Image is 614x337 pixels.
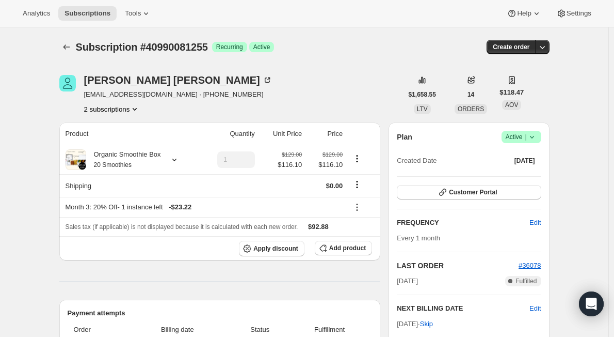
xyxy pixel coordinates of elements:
span: AOV [505,101,518,109]
button: Help [500,6,547,21]
th: Product [59,122,200,145]
h2: Payment attempts [68,308,373,318]
button: Settings [550,6,597,21]
span: Subscriptions [64,9,110,18]
button: Create order [487,40,536,54]
button: Add product [315,241,372,255]
span: Active [253,43,270,51]
span: Recurring [216,43,243,51]
button: Skip [414,316,439,332]
button: Subscriptions [59,40,74,54]
span: $116.10 [278,160,302,170]
span: $0.00 [326,182,343,190]
h2: FREQUENCY [397,218,529,228]
button: Edit [523,215,547,231]
button: Subscriptions [58,6,117,21]
button: Apply discount [239,241,304,256]
span: | [525,133,526,141]
span: $1,658.55 [409,90,436,99]
button: Tools [119,6,157,21]
span: ORDERS [458,105,484,113]
button: [DATE] [508,154,541,168]
span: Apply discount [253,244,298,253]
span: Edit [529,218,541,228]
th: Quantity [199,122,258,145]
span: [DATE] [397,276,418,286]
span: Help [517,9,531,18]
button: Shipping actions [349,179,365,190]
span: Active [506,132,537,142]
span: [DATE] · [397,320,433,328]
th: Shipping [59,174,200,197]
span: Fulfillment [293,325,366,335]
h2: LAST ORDER [397,261,519,271]
span: Status [233,325,287,335]
span: Tools [125,9,141,18]
span: Every 1 month [397,234,440,242]
span: $116.10 [308,160,343,170]
h2: Plan [397,132,412,142]
span: Customer Portal [449,188,497,196]
h2: NEXT BILLING DATE [397,303,529,314]
small: $129.00 [322,151,343,158]
span: 14 [467,90,474,99]
span: Create order [493,43,529,51]
button: #36078 [519,261,541,271]
a: #36078 [519,262,541,269]
div: Organic Smoothie Box [86,149,161,170]
span: Subscription #40990081255 [76,41,208,53]
span: [DATE] [514,157,535,165]
button: Customer Portal [397,185,541,200]
img: product img [66,149,86,170]
span: Add product [329,244,366,252]
span: - $23.22 [169,202,191,212]
small: $129.00 [282,151,302,158]
button: Product actions [349,153,365,164]
th: Price [305,122,346,145]
span: Skip [420,319,433,329]
button: Edit [529,303,541,314]
button: $1,658.55 [402,87,442,102]
th: Unit Price [258,122,305,145]
span: Fulfilled [515,277,537,285]
span: $118.47 [499,87,524,98]
button: 14 [461,87,480,102]
button: Analytics [17,6,56,21]
button: Product actions [84,104,140,114]
div: [PERSON_NAME] [PERSON_NAME] [84,75,272,85]
div: Month 3: 20% Off - 1 instance left [66,202,343,212]
span: Billing date [128,325,227,335]
span: Margaret Mcevoy [59,75,76,91]
div: Open Intercom Messenger [579,292,604,316]
span: Created Date [397,156,437,166]
span: [EMAIL_ADDRESS][DOMAIN_NAME] · [PHONE_NUMBER] [84,89,272,100]
span: Settings [567,9,591,18]
small: 20 Smoothies [94,161,132,168]
span: $92.88 [308,223,329,231]
span: Sales tax (if applicable) is not displayed because it is calculated with each new order. [66,223,298,231]
span: LTV [417,105,428,113]
span: Analytics [23,9,50,18]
